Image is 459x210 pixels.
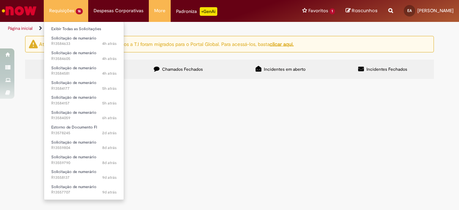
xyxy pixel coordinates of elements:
time: 23/09/2025 09:25:12 [102,190,117,195]
a: clicar aqui. [270,41,294,47]
a: Aberto R13584581 : Solicitação de numerário [44,64,124,78]
ul: Trilhas de página [5,22,301,35]
a: Aberto R13559790 : Solicitação de numerário [44,153,124,167]
span: 9d atrás [102,190,117,195]
span: Solicitação de numerário [51,140,96,145]
span: R13584581 [51,71,117,76]
span: Requisições [49,7,74,14]
a: Aberto R13584177 : Solicitação de numerário [44,79,124,92]
span: 2d atrás [102,130,117,136]
span: Chamados Fechados [162,66,203,72]
span: 16 [76,8,83,14]
span: R13557707 [51,190,117,195]
span: 4h atrás [102,41,117,46]
span: R13584157 [51,101,117,106]
a: Aberto R13557707 : Solicitação de numerário [44,183,124,196]
time: 23/09/2025 10:27:46 [102,175,117,180]
time: 01/10/2025 09:46:16 [102,71,117,76]
a: Página inicial [8,25,33,31]
img: ServiceNow [1,4,38,18]
a: Aberto R13584157 : Solicitação de numerário [44,94,124,107]
span: Solicitação de numerário [51,80,96,85]
span: Solicitação de numerário [51,169,96,174]
span: R13558137 [51,175,117,181]
span: Solicitação de numerário [51,65,96,71]
span: R13584059 [51,115,117,121]
span: R13584633 [51,41,117,47]
p: +GenAi [200,7,217,16]
time: 23/09/2025 15:29:17 [102,145,117,150]
a: Aberto R13584605 : Solicitação de numerário [44,49,124,62]
span: EA [407,8,412,13]
ul: Requisições [44,22,124,200]
span: Solicitação de numerário [51,95,96,100]
a: Aberto R13584633 : Solicitação de numerário [44,34,124,48]
span: R13584177 [51,86,117,92]
a: Aberto R13559804 : Solicitação de numerário [44,139,124,152]
span: 1 [330,8,335,14]
span: Estorno de Documento FI [51,125,97,130]
time: 01/10/2025 08:33:01 [102,101,117,106]
span: Despesas Corporativas [94,7,143,14]
a: Exibir Todas as Solicitações [44,25,124,33]
span: R13578245 [51,130,117,136]
span: Solicitação de numerário [51,110,96,115]
span: R13559790 [51,160,117,166]
a: Aberto R13558137 : Solicitação de numerário [44,168,124,181]
span: 8d atrás [102,145,117,150]
span: Incidentes Fechados [366,66,407,72]
span: 4h atrás [102,56,117,61]
span: Solicitação de numerário [51,154,96,160]
ng-bind-html: Atenção: alguns chamados relacionados a T.I foram migrados para o Portal Global. Para acessá-los,... [39,41,294,47]
div: Padroniza [176,7,217,16]
span: Incidentes em aberto [264,66,306,72]
time: 29/09/2025 16:38:58 [102,130,117,136]
time: 01/10/2025 08:39:13 [102,86,117,91]
span: 9d atrás [102,175,117,180]
span: Favoritos [308,7,328,14]
span: More [154,7,165,14]
span: 5h atrás [102,101,117,106]
span: Solicitação de numerário [51,199,96,204]
span: 8d atrás [102,160,117,165]
span: 4h atrás [102,71,117,76]
a: Aberto R13584059 : Solicitação de numerário [44,109,124,122]
span: [PERSON_NAME] [417,8,454,14]
time: 01/10/2025 07:59:10 [102,115,117,121]
time: 01/10/2025 09:52:07 [102,41,117,46]
span: 6h atrás [102,115,117,121]
span: Solicitação de numerário [51,50,96,56]
a: Aberto R13578245 : Estorno de Documento FI [44,123,124,137]
span: 5h atrás [102,86,117,91]
time: 01/10/2025 09:49:05 [102,56,117,61]
span: Solicitação de numerário [51,36,96,41]
span: R13584605 [51,56,117,62]
a: Rascunhos [346,8,378,14]
span: Solicitação de numerário [51,184,96,190]
span: Rascunhos [352,7,378,14]
time: 23/09/2025 15:27:16 [102,160,117,165]
span: R13559804 [51,145,117,151]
